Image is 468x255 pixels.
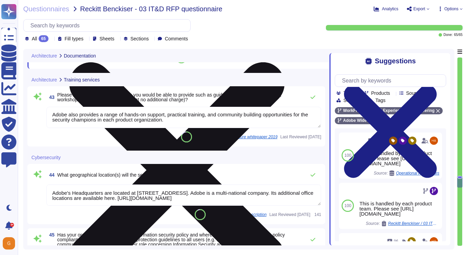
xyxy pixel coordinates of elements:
[344,153,351,157] span: 100
[32,36,37,41] span: All
[394,239,398,243] span: 96
[313,213,321,217] span: 141
[27,20,190,31] input: Search by keywords
[443,33,453,37] span: Done:
[413,7,425,11] span: Export
[366,221,439,226] span: Source:
[99,36,114,41] span: Sheets
[65,36,83,41] span: Fill types
[46,107,321,128] textarea: Adobe also provides a range of hands-on support, practical training, and community building oppor...
[339,75,446,87] input: Search by keywords
[39,35,49,42] div: 65
[359,201,439,216] div: This is handled by each product team. Please see [URL][DOMAIN_NAME]
[64,53,96,58] span: Documentation
[10,223,14,227] div: 9+
[130,36,149,41] span: Sections
[1,236,20,251] button: user
[23,5,69,12] span: Questionnaires
[46,95,55,100] span: 43
[165,36,188,41] span: Comments
[444,7,458,11] span: Options
[31,53,57,58] span: Architecture
[184,135,188,139] span: 81
[46,232,55,237] span: 45
[388,221,439,226] span: Reckitt Benckiser / 03 IT&D RFP questionnaire
[382,7,398,11] span: Analytics
[344,204,351,208] span: 100
[80,5,222,12] span: Reckitt Benckiser - 03 IT&D RFP questionnaire
[454,33,463,37] span: 65 / 65
[46,173,55,177] span: 44
[374,6,398,12] button: Analytics
[31,77,57,82] span: Architecture
[64,77,100,82] span: Training services
[3,237,15,250] img: user
[31,155,61,160] span: Cybersecurity
[198,213,202,216] span: 89
[430,137,438,145] img: user
[430,237,438,245] img: user
[46,184,321,206] textarea: Adobe's Headquarters are located at [STREET_ADDRESS]. Adobe is a multi-national company. Its addi...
